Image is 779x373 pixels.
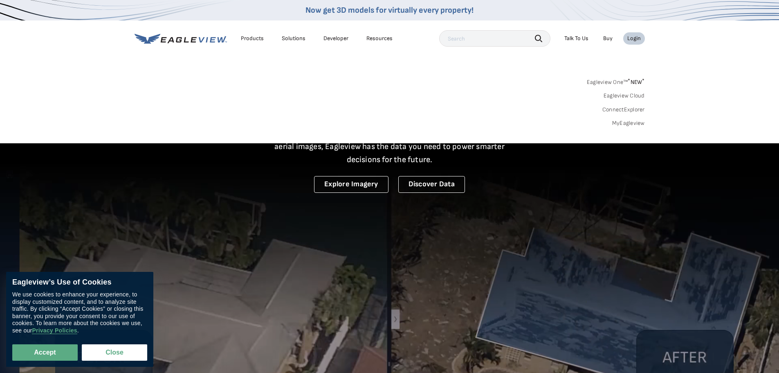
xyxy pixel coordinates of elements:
[12,344,78,361] button: Accept
[366,35,393,42] div: Resources
[587,76,645,86] a: Eagleview One™*NEW*
[305,5,474,15] a: Now get 3D models for virtually every property!
[82,344,147,361] button: Close
[314,176,388,193] a: Explore Imagery
[282,35,305,42] div: Solutions
[398,176,465,193] a: Discover Data
[241,35,264,42] div: Products
[612,120,645,127] a: MyEagleview
[265,127,515,166] p: A new era starts here. Built on more than 3.5 billion high-resolution aerial images, Eagleview ha...
[323,35,348,42] a: Developer
[32,327,77,334] a: Privacy Policies
[12,278,147,287] div: Eagleview’s Use of Cookies
[12,291,147,334] div: We use cookies to enhance your experience, to display customized content, and to analyze site tra...
[603,35,613,42] a: Buy
[628,79,644,86] span: NEW
[627,35,641,42] div: Login
[604,92,645,99] a: Eagleview Cloud
[439,30,550,47] input: Search
[602,106,645,113] a: ConnectExplorer
[564,35,588,42] div: Talk To Us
